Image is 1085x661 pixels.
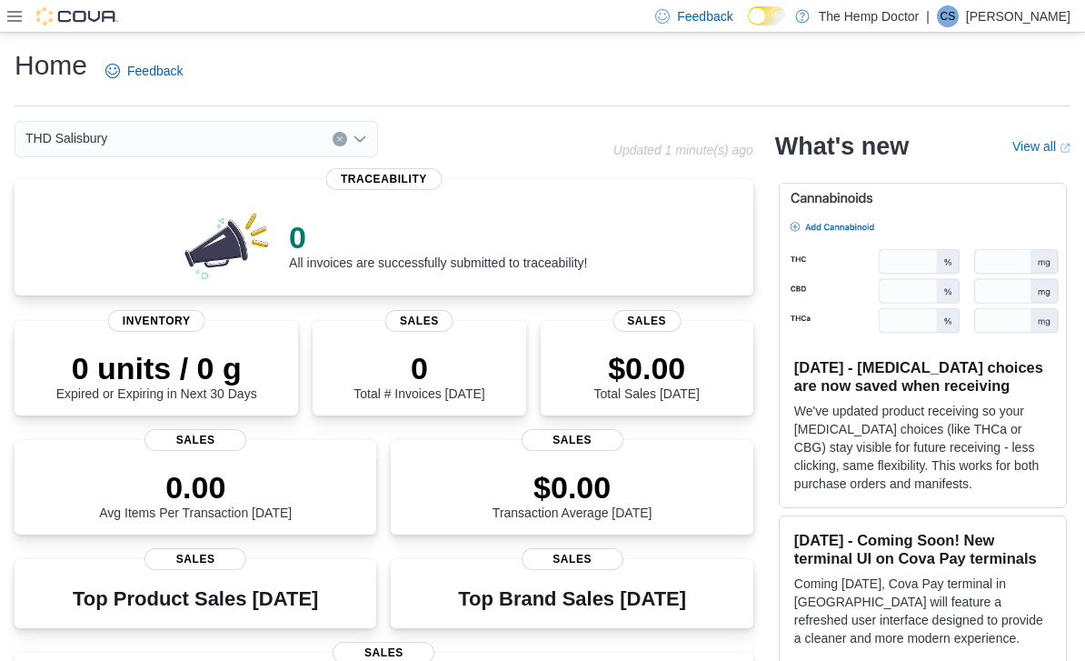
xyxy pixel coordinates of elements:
span: Feedback [127,62,183,80]
span: Sales [522,429,623,451]
img: 0 [180,208,274,281]
h2: What's new [775,132,909,161]
p: [PERSON_NAME] [966,5,1070,27]
span: Dark Mode [748,25,749,26]
h3: Top Product Sales [DATE] [73,588,318,610]
p: Updated 1 minute(s) ago [613,143,753,157]
span: Feedback [677,7,732,25]
a: View allExternal link [1012,139,1070,154]
p: The Hemp Doctor [819,5,919,27]
p: 0.00 [99,469,292,506]
span: Inventory [108,310,205,332]
div: All invoices are successfully submitted to traceability! [289,219,587,270]
input: Dark Mode [748,6,786,25]
div: Transaction Average [DATE] [493,469,652,520]
svg: External link [1060,143,1070,154]
div: Expired or Expiring in Next 30 Days [56,350,257,401]
h3: Top Brand Sales [DATE] [458,588,686,610]
div: Cindy Shade [937,5,959,27]
p: | [926,5,930,27]
button: Open list of options [353,132,367,146]
span: Traceability [326,168,442,190]
span: Sales [612,310,681,332]
span: Sales [522,548,623,570]
div: Avg Items Per Transaction [DATE] [99,469,292,520]
p: Coming [DATE], Cova Pay terminal in [GEOGRAPHIC_DATA] will feature a refreshed user interface des... [794,575,1051,647]
span: CS [941,5,956,27]
h3: [DATE] - Coming Soon! New terminal UI on Cova Pay terminals [794,531,1051,567]
h3: [DATE] - [MEDICAL_DATA] choices are now saved when receiving [794,358,1051,395]
img: Cova [36,7,118,25]
p: 0 [289,219,587,255]
a: Feedback [98,53,190,89]
span: THD Salisbury [25,127,107,149]
span: Sales [385,310,453,332]
div: Total Sales [DATE] [594,350,700,401]
span: Sales [144,429,246,451]
p: $0.00 [594,350,700,386]
p: $0.00 [493,469,652,506]
div: Total # Invoices [DATE] [353,350,484,401]
p: 0 [353,350,484,386]
button: Clear input [333,132,347,146]
p: 0 units / 0 g [56,350,257,386]
p: We've updated product receiving so your [MEDICAL_DATA] choices (like THCa or CBG) stay visible fo... [794,402,1051,493]
h1: Home [15,47,87,84]
span: Sales [144,548,246,570]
